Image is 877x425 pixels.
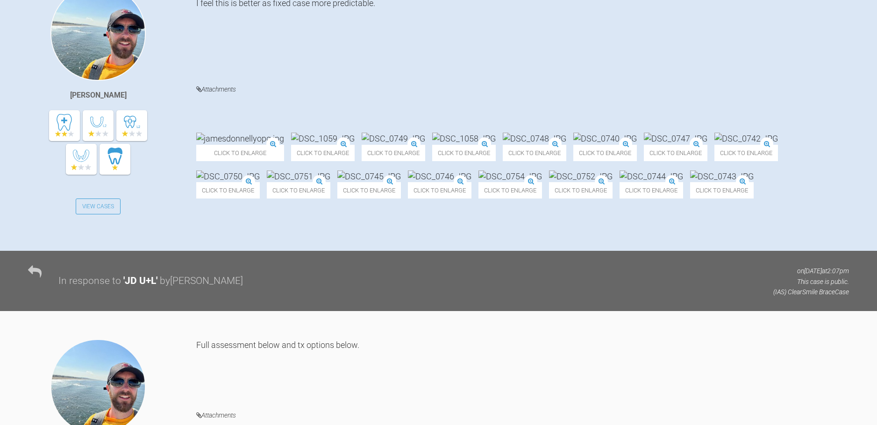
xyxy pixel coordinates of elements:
span: Click to enlarge [337,182,401,198]
img: jamesdonnellyopg.jpg [196,133,284,144]
span: Click to enlarge [267,182,330,198]
span: Click to enlarge [408,182,471,198]
img: DSC_0742.JPG [714,133,778,144]
h4: Attachments [196,84,849,95]
span: Click to enlarge [714,145,778,161]
img: DSC_0744.JPG [620,170,683,182]
span: Click to enlarge [573,145,637,161]
span: Click to enlarge [362,145,425,161]
img: DSC_0750.JPG [196,170,260,182]
div: Full assessment below and tx options below. [196,339,849,396]
span: Click to enlarge [549,182,613,198]
div: by [PERSON_NAME] [160,273,243,289]
img: DSC_0748.JPG [503,133,566,144]
span: Click to enlarge [291,145,355,161]
h4: Attachments [196,410,849,421]
img: DSC_1059.JPG [291,133,355,144]
span: Click to enlarge [432,145,496,161]
span: Click to enlarge [644,145,707,161]
img: DSC_0749.JPG [362,133,425,144]
p: on [DATE] at 2:07pm [773,266,849,276]
img: DSC_0752.JPG [549,170,613,182]
img: DSC_0745.JPG [337,170,401,182]
img: DSC_1058.JPG [432,133,496,144]
img: DSC_0740.JPG [573,133,637,144]
span: Click to enlarge [196,145,284,161]
img: DSC_0746.JPG [408,170,471,182]
img: DSC_0754.JPG [478,170,542,182]
p: (IAS) ClearSmile Brace Case [773,287,849,297]
span: Click to enlarge [478,182,542,198]
span: Click to enlarge [690,182,754,198]
p: This case is public. [773,276,849,287]
a: View Cases [76,198,121,214]
img: DSC_0743.JPG [690,170,754,182]
div: In response to [58,273,121,289]
div: ' JD U+L ' [123,273,157,289]
span: Click to enlarge [196,182,260,198]
div: [PERSON_NAME] [70,89,127,101]
img: DSC_0747.JPG [644,133,707,144]
img: DSC_0751.JPG [267,170,330,182]
span: Click to enlarge [503,145,566,161]
span: Click to enlarge [620,182,683,198]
